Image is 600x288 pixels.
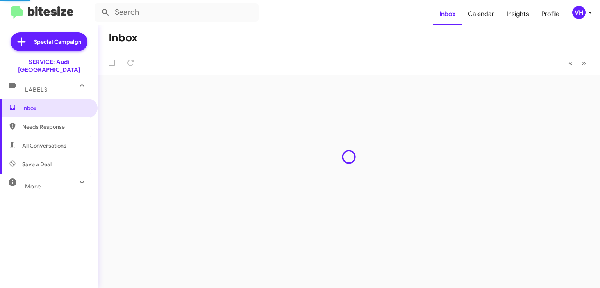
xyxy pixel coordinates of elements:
[95,3,259,22] input: Search
[109,32,137,44] h1: Inbox
[566,6,591,19] button: VH
[22,123,89,131] span: Needs Response
[34,38,81,46] span: Special Campaign
[564,55,577,71] button: Previous
[22,160,52,168] span: Save a Deal
[11,32,87,51] a: Special Campaign
[564,55,591,71] nav: Page navigation example
[433,3,462,25] a: Inbox
[500,3,535,25] a: Insights
[25,86,48,93] span: Labels
[462,3,500,25] a: Calendar
[25,183,41,190] span: More
[568,58,573,68] span: «
[535,3,566,25] a: Profile
[582,58,586,68] span: »
[577,55,591,71] button: Next
[22,142,66,149] span: All Conversations
[572,6,586,19] div: VH
[22,104,89,112] span: Inbox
